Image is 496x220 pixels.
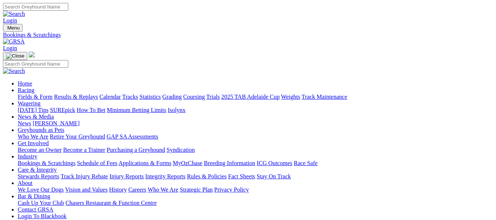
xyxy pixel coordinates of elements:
div: Wagering [18,107,493,114]
a: Privacy Policy [214,186,249,193]
input: Search [3,60,68,68]
a: Syndication [167,147,195,153]
a: GAP SA Assessments [107,133,158,140]
div: Get Involved [18,147,493,153]
a: Schedule of Fees [77,160,117,166]
a: Results & Replays [54,94,98,100]
a: Wagering [18,100,41,106]
a: Greyhounds as Pets [18,127,64,133]
a: History [109,186,127,193]
a: ICG Outcomes [257,160,292,166]
a: 2025 TAB Adelaide Cup [221,94,280,100]
a: Track Injury Rebate [61,173,108,179]
a: Stewards Reports [18,173,59,179]
a: Race Safe [294,160,317,166]
img: Close [6,53,24,59]
a: Statistics [140,94,161,100]
a: Trials [206,94,220,100]
a: Get Involved [18,140,49,146]
input: Search [3,3,68,11]
a: Integrity Reports [145,173,185,179]
a: [PERSON_NAME] [33,120,79,126]
a: Fact Sheets [228,173,255,179]
a: Weights [281,94,300,100]
img: Search [3,68,25,74]
button: Toggle navigation [3,24,23,32]
img: GRSA [3,38,25,45]
a: Home [18,80,32,87]
a: Login To Blackbook [18,213,66,219]
button: Toggle navigation [3,52,27,60]
a: How To Bet [77,107,106,113]
a: Who We Are [148,186,178,193]
a: Stay On Track [257,173,291,179]
a: Minimum Betting Limits [107,107,166,113]
a: Racing [18,87,34,93]
a: Who We Are [18,133,48,140]
a: We Love Our Dogs [18,186,64,193]
a: Fields & Form [18,94,52,100]
a: Bar & Dining [18,193,50,199]
a: Injury Reports [109,173,144,179]
a: [DATE] Tips [18,107,48,113]
a: Become an Owner [18,147,62,153]
a: Login [3,45,17,51]
span: Menu [7,25,20,31]
div: About [18,186,493,193]
a: Industry [18,153,37,160]
a: Grading [163,94,182,100]
a: Contact GRSA [18,206,53,213]
div: News & Media [18,120,493,127]
a: MyOzChase [173,160,202,166]
div: Industry [18,160,493,167]
a: Retire Your Greyhound [50,133,105,140]
a: SUREpick [50,107,75,113]
div: Care & Integrity [18,173,493,180]
a: Isolynx [168,107,185,113]
a: Become a Trainer [63,147,105,153]
div: Bar & Dining [18,200,493,206]
a: Bookings & Scratchings [3,32,493,38]
a: News [18,120,31,126]
img: Search [3,11,25,17]
a: About [18,180,33,186]
a: Calendar [99,94,121,100]
a: Bookings & Scratchings [18,160,75,166]
a: Chasers Restaurant & Function Centre [65,200,157,206]
a: Tracks [122,94,138,100]
a: News & Media [18,114,54,120]
a: Applications & Forms [119,160,171,166]
div: Racing [18,94,493,100]
a: Care & Integrity [18,167,57,173]
a: Track Maintenance [302,94,347,100]
a: Login [3,17,17,24]
a: Vision and Values [65,186,107,193]
a: Purchasing a Greyhound [107,147,165,153]
a: Breeding Information [204,160,255,166]
a: Cash Up Your Club [18,200,64,206]
a: Rules & Policies [187,173,227,179]
div: Greyhounds as Pets [18,133,493,140]
a: Careers [128,186,146,193]
a: Coursing [183,94,205,100]
img: logo-grsa-white.png [29,52,35,57]
a: Strategic Plan [180,186,213,193]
